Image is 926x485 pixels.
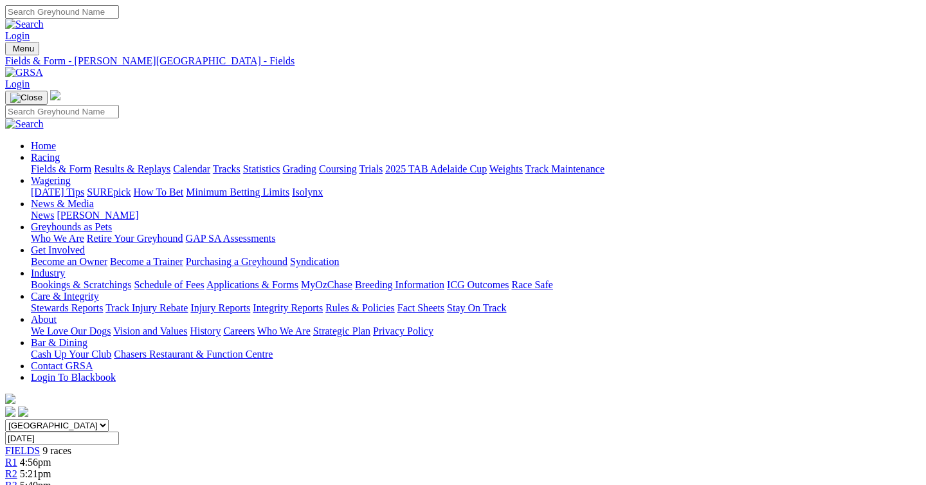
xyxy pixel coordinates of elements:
div: Industry [31,279,921,291]
img: logo-grsa-white.png [5,394,15,404]
a: SUREpick [87,187,131,197]
img: facebook.svg [5,407,15,417]
input: Search [5,5,119,19]
span: 9 races [42,445,71,456]
a: Wagering [31,175,71,186]
a: About [31,314,57,325]
a: Schedule of Fees [134,279,204,290]
a: Rules & Policies [325,302,395,313]
a: History [190,325,221,336]
a: Grading [283,163,316,174]
a: Integrity Reports [253,302,323,313]
input: Search [5,105,119,118]
a: Trials [359,163,383,174]
a: Purchasing a Greyhound [186,256,287,267]
a: Racing [31,152,60,163]
div: About [31,325,921,337]
a: We Love Our Dogs [31,325,111,336]
div: Get Involved [31,256,921,268]
button: Toggle navigation [5,91,48,105]
a: Fact Sheets [397,302,444,313]
div: Racing [31,163,921,175]
button: Toggle navigation [5,42,39,55]
img: Search [5,19,44,30]
a: 2025 TAB Adelaide Cup [385,163,487,174]
a: [PERSON_NAME] [57,210,138,221]
a: Track Injury Rebate [105,302,188,313]
img: Search [5,118,44,130]
a: Fields & Form - [PERSON_NAME][GEOGRAPHIC_DATA] - Fields [5,55,921,67]
img: logo-grsa-white.png [50,90,60,100]
a: Care & Integrity [31,291,99,302]
img: Close [10,93,42,103]
a: Stay On Track [447,302,506,313]
a: Strategic Plan [313,325,370,336]
input: Select date [5,432,119,445]
a: Privacy Policy [373,325,433,336]
a: Track Maintenance [525,163,604,174]
a: Industry [31,268,65,279]
a: R2 [5,468,17,479]
a: [DATE] Tips [31,187,84,197]
a: Contact GRSA [31,360,93,371]
a: Calendar [173,163,210,174]
div: News & Media [31,210,921,221]
a: Race Safe [511,279,552,290]
a: Login [5,78,30,89]
a: Syndication [290,256,339,267]
a: Applications & Forms [206,279,298,290]
a: R1 [5,457,17,468]
a: Home [31,140,56,151]
a: Who We Are [31,233,84,244]
a: Bar & Dining [31,337,87,348]
div: Bar & Dining [31,349,921,360]
a: FIELDS [5,445,40,456]
a: ICG Outcomes [447,279,509,290]
a: Tracks [213,163,241,174]
a: Injury Reports [190,302,250,313]
a: Bookings & Scratchings [31,279,131,290]
a: Stewards Reports [31,302,103,313]
a: Who We Are [257,325,311,336]
a: News & Media [31,198,94,209]
a: How To Bet [134,187,184,197]
a: Minimum Betting Limits [186,187,289,197]
a: GAP SA Assessments [186,233,276,244]
a: Breeding Information [355,279,444,290]
div: Greyhounds as Pets [31,233,921,244]
a: Chasers Restaurant & Function Centre [114,349,273,360]
a: Get Involved [31,244,85,255]
a: Become an Owner [31,256,107,267]
a: Login To Blackbook [31,372,116,383]
a: Coursing [319,163,357,174]
a: Isolynx [292,187,323,197]
span: 4:56pm [20,457,51,468]
span: Menu [13,44,34,53]
a: Fields & Form [31,163,91,174]
a: Greyhounds as Pets [31,221,112,232]
a: News [31,210,54,221]
div: Wagering [31,187,921,198]
a: Statistics [243,163,280,174]
a: Become a Trainer [110,256,183,267]
a: Login [5,30,30,41]
span: 5:21pm [20,468,51,479]
img: GRSA [5,67,43,78]
a: Retire Your Greyhound [87,233,183,244]
div: Care & Integrity [31,302,921,314]
a: Results & Replays [94,163,170,174]
a: Cash Up Your Club [31,349,111,360]
a: Vision and Values [113,325,187,336]
a: Weights [489,163,523,174]
img: twitter.svg [18,407,28,417]
a: Careers [223,325,255,336]
a: MyOzChase [301,279,352,290]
